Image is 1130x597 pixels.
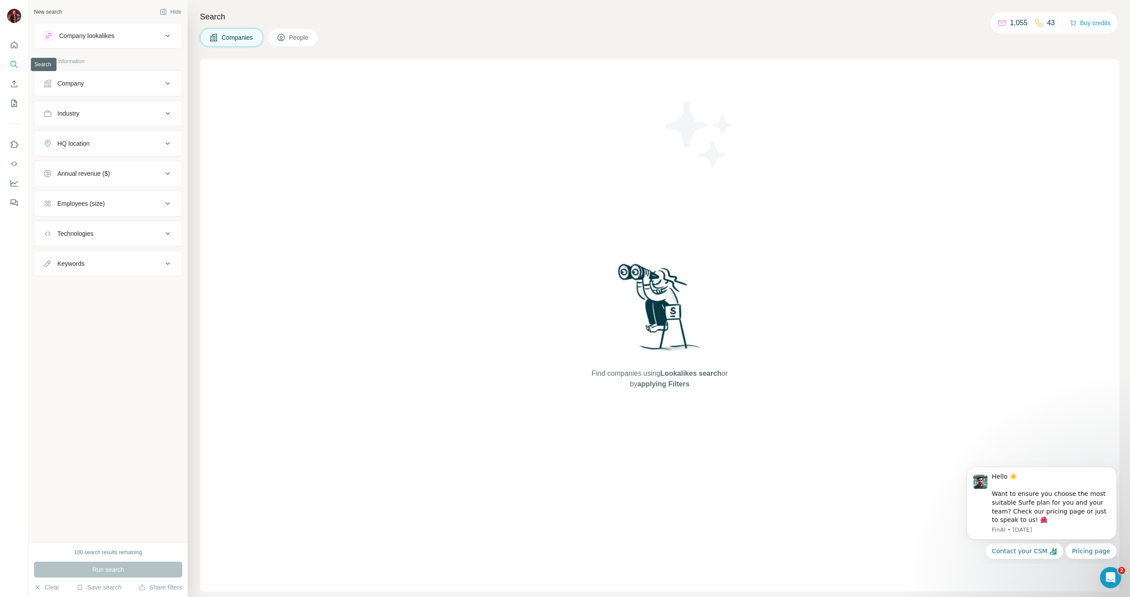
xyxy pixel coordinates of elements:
[34,163,182,184] button: Annual revenue ($)
[154,5,188,19] button: Hide
[34,193,182,214] button: Employees (size)
[7,76,21,92] button: Enrich CSV
[7,9,21,23] img: Avatar
[1010,18,1028,28] p: 1,055
[289,33,309,42] span: People
[57,109,79,118] div: Industry
[74,548,142,556] div: 100 search results remaining
[34,223,182,244] button: Technologies
[589,368,730,389] span: Find companies using or by
[57,259,84,268] div: Keywords
[1047,18,1055,28] p: 43
[222,33,254,42] span: Companies
[1070,17,1111,29] button: Buy credits
[7,136,21,152] button: Use Surfe on LinkedIn
[34,253,182,274] button: Keywords
[34,57,182,65] p: Company information
[57,199,105,208] div: Employees (size)
[34,25,182,46] button: Company lookalikes
[57,79,84,88] div: Company
[953,459,1130,564] iframe: Intercom notifications message
[34,8,62,16] div: New search
[660,370,722,377] span: Lookalikes search
[34,133,182,154] button: HQ location
[57,169,110,178] div: Annual revenue ($)
[1100,567,1121,588] iframe: Intercom live chat
[660,94,739,174] img: Surfe Illustration - Stars
[34,73,182,94] button: Company
[34,103,182,124] button: Industry
[7,175,21,191] button: Dashboard
[139,583,182,592] button: Share filters
[59,31,114,40] div: Company lookalikes
[7,156,21,172] button: Use Surfe API
[7,195,21,211] button: Feedback
[7,37,21,53] button: Quick start
[76,583,121,592] button: Save search
[57,139,90,148] div: HQ location
[1118,567,1125,574] span: 2
[34,583,59,592] button: Clear
[57,229,94,238] div: Technologies
[200,11,1119,23] h4: Search
[614,261,706,360] img: Surfe Illustration - Woman searching with binoculars
[7,57,21,72] button: Search
[637,380,689,388] span: applying Filters
[7,95,21,111] button: My lists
